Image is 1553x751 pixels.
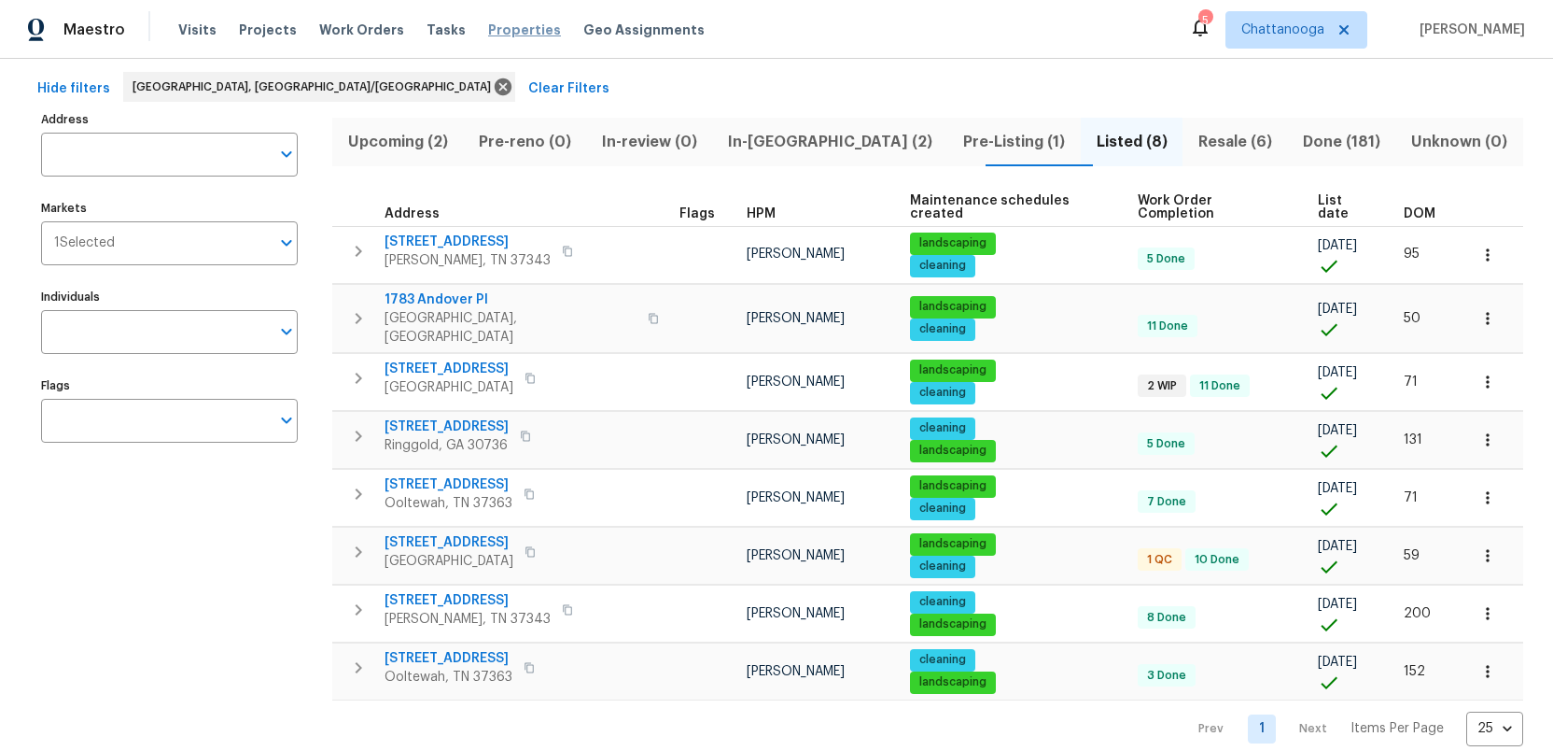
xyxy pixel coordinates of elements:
span: [STREET_ADDRESS] [385,360,513,378]
span: 59 [1404,549,1420,562]
span: cleaning [912,258,973,274]
span: Listed (8) [1092,129,1171,155]
span: [PERSON_NAME] [747,312,845,325]
label: Individuals [41,291,298,303]
span: In-[GEOGRAPHIC_DATA] (2) [724,129,937,155]
span: cleaning [912,501,973,517]
span: Address [385,207,440,220]
span: 95 [1404,248,1420,261]
span: cleaning [912,420,973,436]
span: landscaping [912,443,994,459]
span: Work Order Completion [1138,194,1286,220]
span: [PERSON_NAME] [747,375,845,389]
span: [DATE] [1318,598,1357,611]
span: [PERSON_NAME] [747,491,845,504]
button: Open [273,230,300,256]
span: [PERSON_NAME], TN 37343 [385,610,551,629]
span: Pre-reno (0) [474,129,575,155]
span: Hide filters [37,78,110,101]
span: landscaping [912,299,994,315]
span: 71 [1404,375,1418,389]
span: [STREET_ADDRESS] [385,475,512,494]
button: Open [273,407,300,433]
span: In-review (0) [597,129,701,155]
span: [DATE] [1318,656,1357,669]
span: 1 QC [1140,552,1180,568]
span: Done (181) [1299,129,1385,155]
span: [PERSON_NAME] [747,549,845,562]
span: Ooltewah, TN 37363 [385,668,512,687]
span: landscaping [912,362,994,378]
p: Items Per Page [1350,719,1444,738]
button: Open [273,319,300,345]
label: Markets [41,203,298,214]
span: cleaning [912,559,973,574]
span: [PERSON_NAME] [747,433,845,446]
span: HPM [747,207,776,220]
a: Goto page 1 [1248,715,1276,744]
span: Pre-Listing (1) [959,129,1070,155]
div: [GEOGRAPHIC_DATA], [GEOGRAPHIC_DATA]/[GEOGRAPHIC_DATA] [123,72,515,102]
button: Hide filters [30,72,118,106]
span: 10 Done [1187,552,1247,568]
span: 200 [1404,607,1431,620]
span: Geo Assignments [583,21,705,39]
span: 131 [1404,433,1422,446]
span: 11 Done [1140,319,1196,334]
span: Resale (6) [1194,129,1276,155]
span: DOM [1404,207,1435,220]
span: [GEOGRAPHIC_DATA] [385,552,513,571]
span: [DATE] [1318,303,1357,316]
span: Flags [679,207,715,220]
span: Maestro [63,21,125,39]
span: 2 WIP [1140,378,1184,394]
span: 7 Done [1140,494,1194,510]
span: [STREET_ADDRESS] [385,591,551,610]
label: Flags [41,380,298,391]
span: [STREET_ADDRESS] [385,649,512,668]
span: landscaping [912,536,994,552]
span: 1 Selected [54,235,115,251]
span: Unknown (0) [1407,129,1512,155]
span: cleaning [912,594,973,610]
span: [DATE] [1318,424,1357,437]
span: 8 Done [1140,610,1194,626]
span: cleaning [912,321,973,337]
span: [STREET_ADDRESS] [385,533,513,552]
span: landscaping [912,235,994,251]
button: Open [273,141,300,167]
span: Work Orders [319,21,404,39]
span: [GEOGRAPHIC_DATA] [385,378,513,397]
label: Address [41,114,298,125]
span: Visits [178,21,217,39]
span: Projects [239,21,297,39]
span: 1783 Andover Pl [385,290,637,309]
span: 5 Done [1140,436,1193,452]
button: Clear Filters [521,72,617,106]
span: Maintenance schedules created [910,194,1106,220]
span: landscaping [912,674,994,690]
span: [STREET_ADDRESS] [385,418,509,436]
nav: Pagination Navigation [1181,712,1523,746]
span: [STREET_ADDRESS] [385,233,551,251]
span: [DATE] [1318,239,1357,252]
span: List date [1318,194,1372,220]
span: [DATE] [1318,366,1357,379]
span: 11 Done [1192,378,1248,394]
span: Tasks [427,23,466,36]
span: Clear Filters [528,78,609,101]
span: 3 Done [1140,668,1194,684]
span: 71 [1404,491,1418,504]
span: [PERSON_NAME], TN 37343 [385,251,551,270]
span: 50 [1404,312,1420,325]
span: [PERSON_NAME] [747,665,845,678]
span: [PERSON_NAME] [1412,21,1525,39]
span: Ringgold, GA 30736 [385,436,509,455]
span: landscaping [912,478,994,494]
span: [DATE] [1318,540,1357,553]
span: Ooltewah, TN 37363 [385,494,512,513]
span: Chattanooga [1241,21,1324,39]
span: [GEOGRAPHIC_DATA], [GEOGRAPHIC_DATA] [385,309,637,347]
span: [GEOGRAPHIC_DATA], [GEOGRAPHIC_DATA]/[GEOGRAPHIC_DATA] [133,78,498,96]
span: [PERSON_NAME] [747,607,845,620]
